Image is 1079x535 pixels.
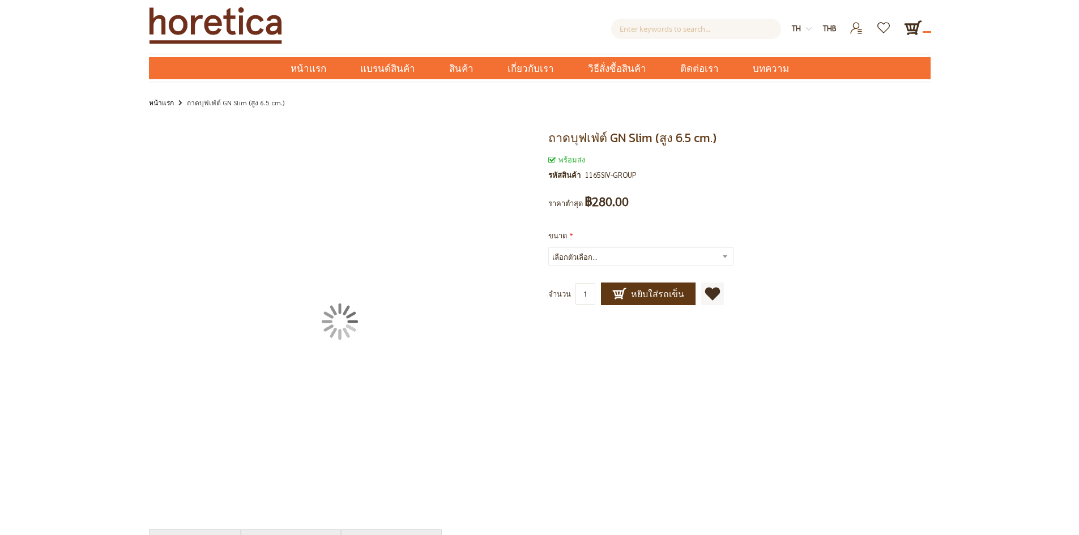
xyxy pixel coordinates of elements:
[548,230,567,240] span: ขนาด
[601,283,696,305] button: หยิบใส่รถเข็น
[149,96,174,109] a: หน้าแรก
[507,57,554,80] span: เกี่ยวกับเรา
[571,57,663,79] a: วิธีสั่งซื้อสินค้า
[176,96,284,110] li: ถาดบุฟเฟ่ต์ GN Slim (สูง 6.5 cm.)
[274,57,343,79] a: หน้าแรก
[548,198,583,208] span: ราคาต่ำสุด
[753,57,789,80] span: บทความ
[843,19,871,28] a: เข้าสู่ระบบ
[736,57,806,79] a: บทความ
[823,23,837,33] span: THB
[585,169,637,181] div: 1165SIV-GROUP
[612,287,684,301] span: หยิบใส่รถเข็น
[806,26,812,32] img: dropdown-icon.svg
[585,195,629,208] span: ฿280.00
[588,57,646,80] span: วิธีสั่งซื้อสินค้า
[548,129,717,147] span: ถาดบุฟเฟ่ต์ GN Slim (สูง 6.5 cm.)
[792,23,801,33] span: th
[149,7,282,44] img: Horetica.com
[548,289,571,298] span: จำนวน
[491,57,571,79] a: เกี่ยวกับเรา
[322,303,358,340] img: กำลังโหลด...
[548,155,585,164] span: พร้อมส่ง
[548,153,931,166] div: สถานะของสินค้า
[663,57,736,79] a: ติดต่อเรา
[871,19,898,28] a: รายการโปรด
[701,283,724,305] a: เพิ่มไปยังรายการโปรด
[680,57,719,80] span: ติดต่อเรา
[360,57,415,80] span: แบรนด์สินค้า
[291,61,326,76] span: หน้าแรก
[548,169,585,181] strong: รหัสสินค้า
[449,57,474,80] span: สินค้า
[343,57,432,79] a: แบรนด์สินค้า
[432,57,491,79] a: สินค้า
